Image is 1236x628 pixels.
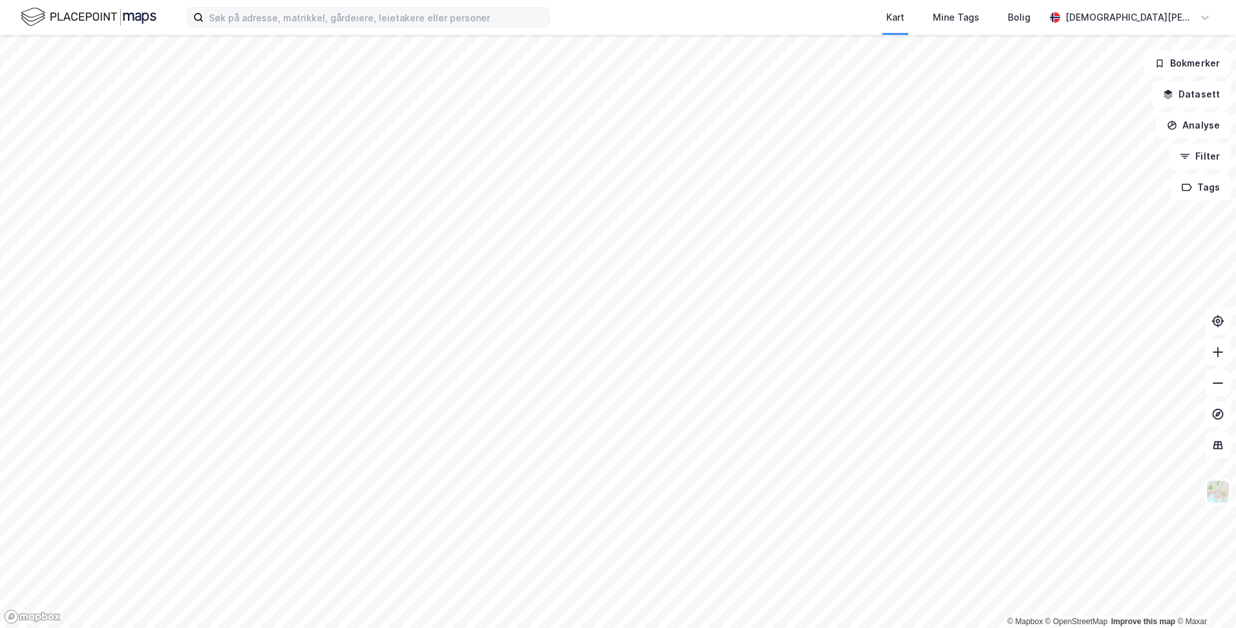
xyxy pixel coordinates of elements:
[1065,10,1195,25] div: [DEMOGRAPHIC_DATA][PERSON_NAME]
[21,6,156,28] img: logo.f888ab2527a4732fd821a326f86c7f29.svg
[886,10,904,25] div: Kart
[4,609,61,624] a: Mapbox homepage
[933,10,979,25] div: Mine Tags
[1171,566,1236,628] div: Kontrollprogram for chat
[1171,566,1236,628] iframe: Chat Widget
[1169,143,1231,169] button: Filter
[1171,174,1231,200] button: Tags
[1144,50,1231,76] button: Bokmerker
[1007,617,1043,626] a: Mapbox
[204,8,549,27] input: Søk på adresse, matrikkel, gårdeiere, leietakere eller personer
[1008,10,1030,25] div: Bolig
[1111,617,1175,626] a: Improve this map
[1156,112,1231,138] button: Analyse
[1045,617,1108,626] a: OpenStreetMap
[1152,81,1231,107] button: Datasett
[1206,479,1230,504] img: Z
